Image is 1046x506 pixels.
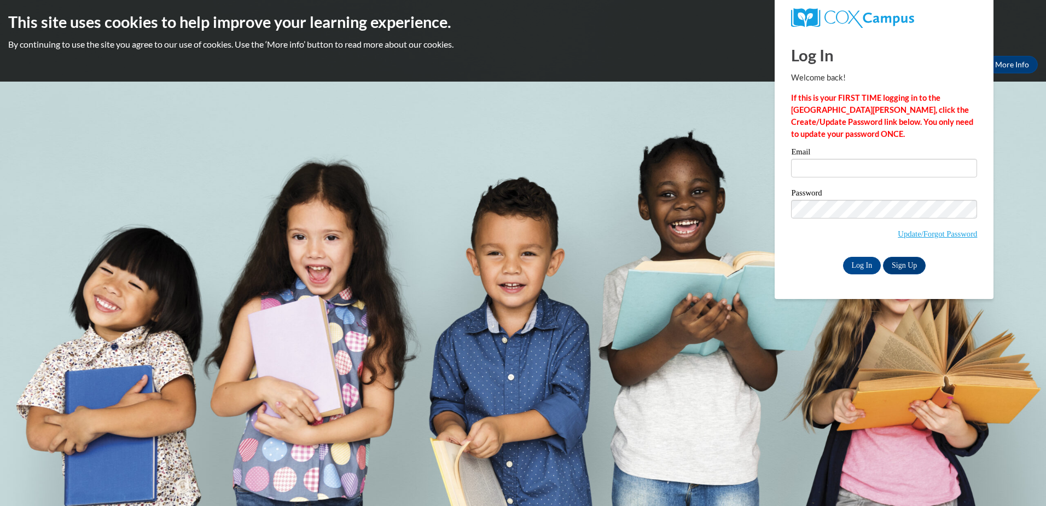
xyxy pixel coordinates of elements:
h2: This site uses cookies to help improve your learning experience. [8,11,1038,33]
a: Sign Up [883,257,926,274]
img: COX Campus [791,8,914,28]
h1: Log In [791,44,977,66]
a: More Info [986,56,1038,73]
strong: If this is your FIRST TIME logging in to the [GEOGRAPHIC_DATA][PERSON_NAME], click the Create/Upd... [791,93,973,139]
a: Update/Forgot Password [898,229,977,238]
input: Log In [843,257,881,274]
p: Welcome back! [791,72,977,84]
label: Email [791,148,977,159]
label: Password [791,189,977,200]
a: COX Campus [791,8,977,28]
p: By continuing to use the site you agree to our use of cookies. Use the ‘More info’ button to read... [8,38,1038,50]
